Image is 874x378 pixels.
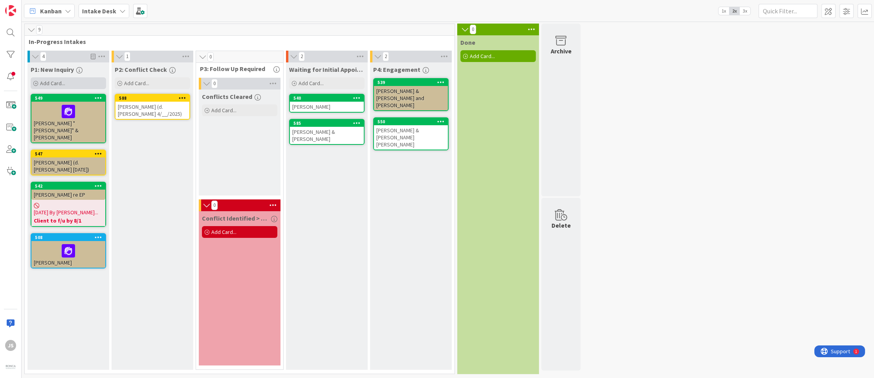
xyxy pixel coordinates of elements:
span: 0 [470,25,476,34]
div: Delete [552,221,571,230]
div: 539[PERSON_NAME] & [PERSON_NAME] and [PERSON_NAME] [374,79,448,110]
div: 1 [41,3,43,9]
span: Done [460,38,475,46]
span: P1: New Inquiry [31,66,74,73]
span: 2x [729,7,740,15]
span: 4 [40,52,46,61]
span: 0 [207,52,214,62]
div: 539 [374,79,448,86]
span: Add Card... [40,80,65,87]
span: Conflicts Cleared [202,93,252,100]
div: 585 [293,121,364,126]
div: 588 [115,95,189,102]
div: JS [5,340,16,351]
div: 540[PERSON_NAME] [290,95,364,112]
span: P4: Engagement [373,66,420,73]
span: 9 [36,25,42,35]
a: 542[PERSON_NAME] re EP[DATE] By [PERSON_NAME]...Client to f/u by 8/1 [31,182,106,227]
div: 550 [374,118,448,125]
span: 0 [211,79,218,88]
div: [PERSON_NAME] & [PERSON_NAME] [PERSON_NAME] [374,125,448,150]
div: 542 [35,183,105,189]
div: 549 [35,95,105,101]
div: 550[PERSON_NAME] & [PERSON_NAME] [PERSON_NAME] [374,118,448,150]
span: In-Progress Intakes [29,38,445,46]
div: 540 [290,95,364,102]
div: [PERSON_NAME] re EP [31,190,105,200]
span: Conflict Identified > Referred or Declined [202,214,269,222]
span: Kanban [40,6,62,16]
div: [PERSON_NAME] [290,102,364,112]
span: P3: Follow Up Required [200,65,273,73]
a: 588[PERSON_NAME] (d. [PERSON_NAME] 4/__/2025) [115,94,190,120]
span: 0 [211,201,218,210]
span: Add Card... [211,107,236,114]
img: Visit kanbanzone.com [5,5,16,16]
a: 550[PERSON_NAME] & [PERSON_NAME] [PERSON_NAME] [373,117,449,150]
div: [PERSON_NAME] (d. [PERSON_NAME] [DATE]) [31,157,105,175]
span: Support [16,1,36,11]
input: Quick Filter... [759,4,817,18]
div: 508[PERSON_NAME] [31,234,105,268]
span: 2 [383,52,389,61]
span: 3x [740,7,750,15]
div: [PERSON_NAME] & [PERSON_NAME] and [PERSON_NAME] [374,86,448,110]
span: 2 [299,52,305,61]
div: 547 [35,151,105,157]
div: 585[PERSON_NAME] & [PERSON_NAME] [290,120,364,144]
a: 547[PERSON_NAME] (d. [PERSON_NAME] [DATE]) [31,150,106,175]
div: [PERSON_NAME] & [PERSON_NAME] [290,127,364,144]
b: Client to f/u by 8/1 [34,217,103,225]
a: 540[PERSON_NAME] [289,94,365,113]
div: 588[PERSON_NAME] (d. [PERSON_NAME] 4/__/2025) [115,95,189,119]
div: 547 [31,150,105,157]
div: 550 [377,119,448,124]
a: 539[PERSON_NAME] & [PERSON_NAME] and [PERSON_NAME] [373,78,449,111]
div: 539 [377,80,448,85]
div: 542[PERSON_NAME] re EP [31,183,105,200]
div: [PERSON_NAME] (d. [PERSON_NAME] 4/__/2025) [115,102,189,119]
a: 508[PERSON_NAME] [31,233,106,268]
a: 585[PERSON_NAME] & [PERSON_NAME] [289,119,365,145]
div: 549 [31,95,105,102]
div: 508 [31,234,105,241]
div: 547[PERSON_NAME] (d. [PERSON_NAME] [DATE]) [31,150,105,175]
div: Archive [551,46,572,56]
span: Add Card... [299,80,324,87]
img: avatar [5,362,16,373]
div: [PERSON_NAME] [31,241,105,268]
div: 540 [293,95,364,101]
span: 1 [124,52,130,61]
a: 549[PERSON_NAME] "[PERSON_NAME]" & [PERSON_NAME] [31,94,106,143]
span: Waiting for Initial Appointment/ Conference [289,66,365,73]
div: 585 [290,120,364,127]
span: Add Card... [470,53,495,60]
span: 1x [718,7,729,15]
div: 588 [119,95,189,101]
div: 549[PERSON_NAME] "[PERSON_NAME]" & [PERSON_NAME] [31,95,105,142]
span: P2: Conflict Check [115,66,167,73]
span: [DATE] By [PERSON_NAME]... [34,208,98,217]
div: 542 [31,183,105,190]
span: Add Card... [124,80,149,87]
span: Add Card... [211,228,236,236]
div: [PERSON_NAME] "[PERSON_NAME]" & [PERSON_NAME] [31,102,105,142]
div: 508 [35,235,105,240]
b: Intake Desk [82,7,116,15]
